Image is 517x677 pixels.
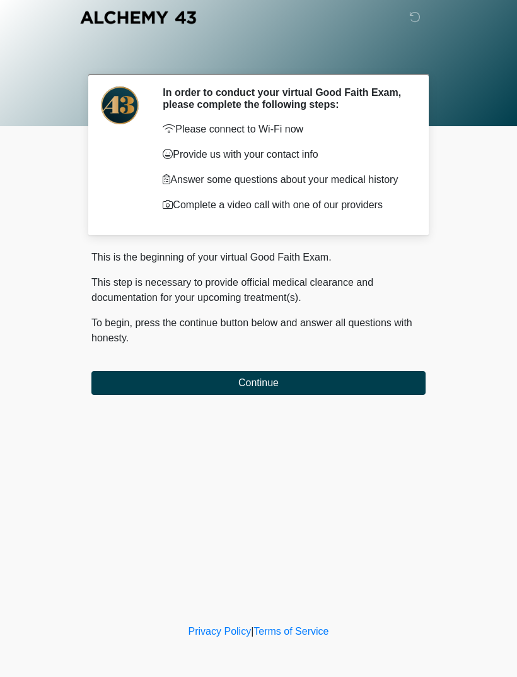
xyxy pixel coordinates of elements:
[91,315,426,346] p: To begin, press the continue button below and answer all questions with honesty.
[91,275,426,305] p: This step is necessary to provide official medical clearance and documentation for your upcoming ...
[253,626,328,637] a: Terms of Service
[82,45,435,69] h1: ‎ ‎ ‎ ‎
[189,626,252,637] a: Privacy Policy
[163,197,407,213] p: Complete a video call with one of our providers
[101,86,139,124] img: Agent Avatar
[163,147,407,162] p: Provide us with your contact info
[163,122,407,137] p: Please connect to Wi-Fi now
[163,172,407,187] p: Answer some questions about your medical history
[79,9,197,25] img: Alchemy 43 Logo
[91,250,426,265] p: This is the beginning of your virtual Good Faith Exam.
[91,371,426,395] button: Continue
[163,86,407,110] h2: In order to conduct your virtual Good Faith Exam, please complete the following steps:
[251,626,253,637] a: |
